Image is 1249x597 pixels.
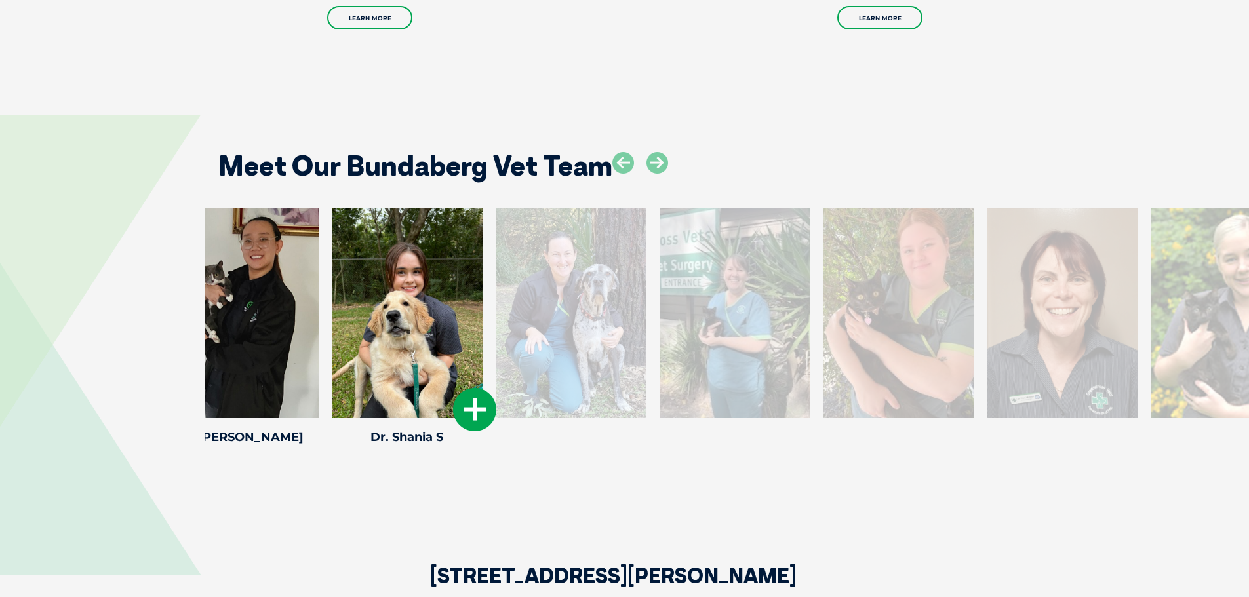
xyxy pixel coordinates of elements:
h4: Dr. Shania S [332,431,483,443]
h4: Dr[PERSON_NAME] [168,431,319,443]
a: Learn More [837,6,922,29]
h2: Meet Our Bundaberg Vet Team [218,152,612,180]
a: Learn More [327,6,412,29]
